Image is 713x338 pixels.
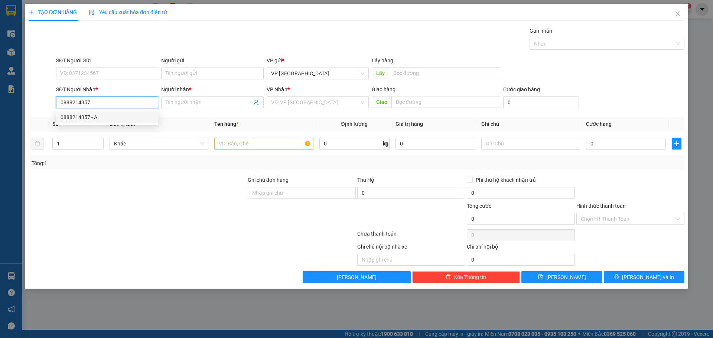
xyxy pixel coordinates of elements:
div: 0888214357 - A [61,113,154,121]
label: Gán nhãn [530,28,552,34]
input: VD: Bàn, Ghế [214,138,313,150]
input: Nhập ghi chú [357,254,465,266]
div: Chi phí nội bộ [467,243,575,254]
span: [PERSON_NAME] [546,273,586,281]
span: kg [382,138,390,150]
div: SĐT Người Gửi [56,56,158,65]
input: Dọc đường [389,67,500,79]
span: plus [29,10,34,15]
span: VP Nhận [267,86,287,92]
div: Tổng: 1 [32,159,275,167]
span: [PERSON_NAME] và In [622,273,674,281]
button: printer[PERSON_NAME] và In [604,271,684,283]
input: Ghi Chú [481,138,580,150]
span: VP Mỹ Đình [271,68,364,79]
input: Ghi chú đơn hàng [248,187,356,199]
span: Tên hàng [214,121,238,127]
span: printer [614,274,619,280]
span: Thu Hộ [357,177,374,183]
div: Người nhận [161,85,263,93]
input: 0 [395,138,475,150]
span: Giao [372,96,391,108]
span: Phí thu hộ khách nhận trả [473,176,539,184]
button: delete [32,138,43,150]
span: TẠO ĐƠN HÀNG [29,9,77,15]
span: delete [446,274,451,280]
span: SL [52,121,58,127]
div: Chưa thanh toán [356,230,466,243]
img: icon [89,10,95,16]
div: SĐT Người Nhận [56,85,158,93]
span: Xóa Thông tin [454,273,486,281]
label: Cước giao hàng [503,86,540,92]
div: VP gửi [267,56,369,65]
span: Giá trị hàng [395,121,423,127]
span: Giao hàng [372,86,395,92]
span: Cước hàng [586,121,612,127]
th: Ghi chú [478,117,583,131]
button: [PERSON_NAME] [303,271,411,283]
span: save [538,274,543,280]
input: Cước giao hàng [503,96,579,108]
span: close [675,11,681,17]
button: save[PERSON_NAME] [521,271,602,283]
button: Close [667,4,688,24]
label: Ghi chú đơn hàng [248,177,289,183]
button: plus [672,138,681,150]
div: 0888214357 - A [56,111,158,123]
span: Yêu cầu xuất hóa đơn điện tử [89,9,167,15]
span: Khác [114,138,204,149]
span: Lấy hàng [372,58,393,63]
span: plus [672,141,681,147]
span: Tổng cước [467,203,491,209]
input: Dọc đường [391,96,500,108]
label: Hình thức thanh toán [576,203,626,209]
div: Ghi chú nội bộ nhà xe [357,243,465,254]
div: Người gửi [161,56,263,65]
span: Lấy [372,67,389,79]
span: user-add [253,99,259,105]
button: deleteXóa Thông tin [412,271,520,283]
span: [PERSON_NAME] [337,273,377,281]
span: Định lượng [341,121,368,127]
